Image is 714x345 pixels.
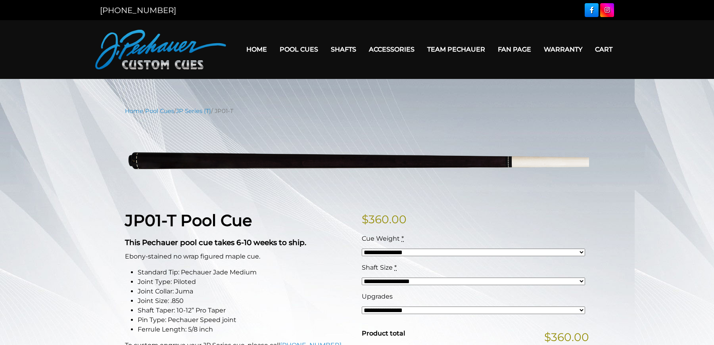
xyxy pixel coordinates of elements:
[138,296,352,306] li: Joint Size: .850
[324,39,363,59] a: Shafts
[362,235,400,242] span: Cue Weight
[362,213,369,226] span: $
[100,6,176,15] a: [PHONE_NUMBER]
[125,252,352,261] p: Ebony-stained no wrap figured maple cue.
[273,39,324,59] a: Pool Cues
[125,107,589,115] nav: Breadcrumb
[145,107,174,115] a: Pool Cues
[125,211,252,230] strong: JP01-T Pool Cue
[138,287,352,296] li: Joint Collar: Juma
[240,39,273,59] a: Home
[401,235,404,242] abbr: required
[138,277,352,287] li: Joint Type: Piloted
[362,213,407,226] bdi: 360.00
[138,268,352,277] li: Standard Tip: Pechauer Jade Medium
[138,315,352,325] li: Pin Type: Pechauer Speed joint
[125,107,143,115] a: Home
[363,39,421,59] a: Accessories
[362,330,405,337] span: Product total
[394,264,397,271] abbr: required
[138,325,352,334] li: Ferrule Length: 5/8 inch
[138,306,352,315] li: Shaft Taper: 10-12” Pro Taper
[95,30,226,69] img: Pechauer Custom Cues
[362,293,393,300] span: Upgrades
[176,107,211,115] a: JP Series (T)
[125,121,589,199] img: jp01-T-1.png
[537,39,589,59] a: Warranty
[589,39,619,59] a: Cart
[125,238,306,247] strong: This Pechauer pool cue takes 6-10 weeks to ship.
[362,264,393,271] span: Shaft Size
[491,39,537,59] a: Fan Page
[421,39,491,59] a: Team Pechauer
